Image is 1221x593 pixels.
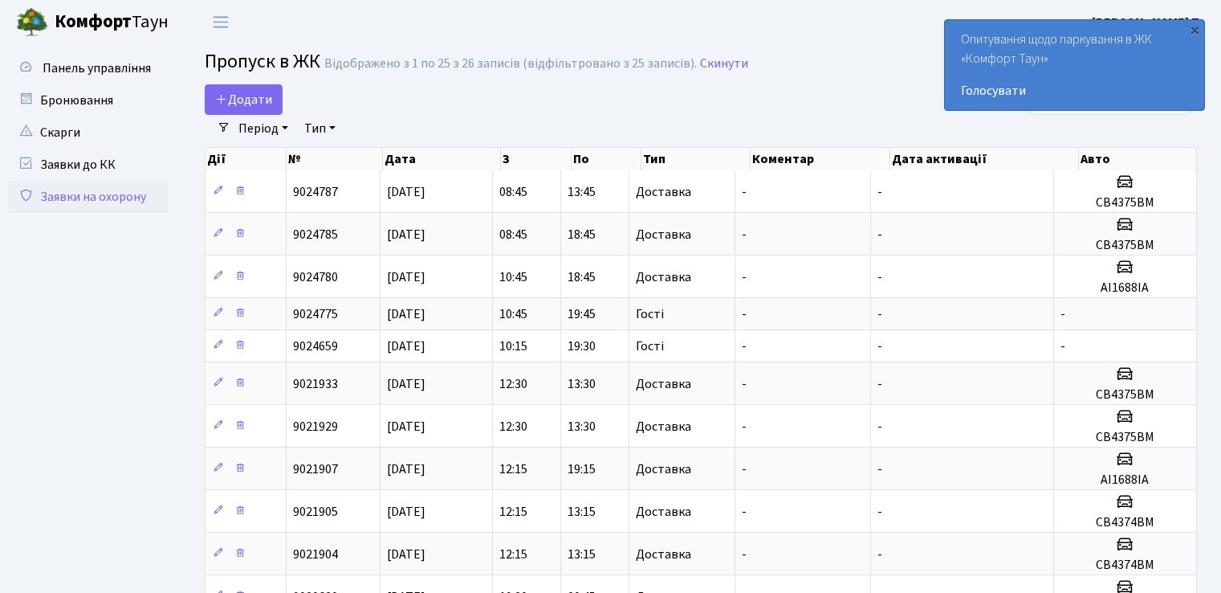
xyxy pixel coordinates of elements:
span: [DATE] [387,226,425,243]
span: [DATE] [387,268,425,286]
span: - [742,337,747,355]
span: - [742,268,747,286]
th: Авто [1079,148,1197,170]
h5: СВ4375ВМ [1060,238,1190,253]
span: Доставка [636,378,691,391]
h5: СВ4375ВМ [1060,195,1190,211]
span: - [877,305,882,323]
span: 10:45 [499,305,527,323]
span: [DATE] [387,183,425,201]
span: 9024775 [293,305,338,323]
span: 9021904 [293,546,338,563]
span: - [877,337,882,355]
span: Додати [215,91,272,108]
span: 9021933 [293,375,338,393]
span: [DATE] [387,460,425,478]
span: - [742,418,747,436]
span: - [742,226,747,243]
span: - [742,460,747,478]
span: 08:45 [499,183,527,201]
span: Доставка [636,271,691,284]
span: - [1060,305,1065,323]
a: Заявки до КК [8,149,169,181]
div: × [1186,22,1203,38]
span: 08:45 [499,226,527,243]
span: 9021905 [293,503,338,521]
span: [DATE] [387,503,425,521]
span: Гості [636,308,664,321]
h5: АІ1688ІА [1060,472,1190,488]
span: - [742,503,747,521]
th: № [287,148,383,170]
a: Період [232,115,295,142]
th: Дії [206,148,287,170]
span: - [877,268,882,286]
span: 13:45 [568,183,596,201]
span: 13:30 [568,418,596,436]
span: - [742,183,747,201]
span: Доставка [636,186,691,198]
span: - [877,503,882,521]
span: - [877,460,882,478]
th: З [501,148,571,170]
a: Тип [298,115,342,142]
span: - [877,418,882,436]
span: Доставка [636,228,691,241]
th: Тип [641,148,751,170]
span: - [877,546,882,563]
h5: СВ4375ВМ [1060,430,1190,445]
span: 10:45 [499,268,527,286]
a: [PERSON_NAME] Т. [1092,13,1202,32]
span: 12:15 [499,460,527,478]
span: 9021929 [293,418,338,436]
span: 9021907 [293,460,338,478]
div: Відображено з 1 по 25 з 26 записів (відфільтровано з 25 записів). [324,56,697,72]
span: [DATE] [387,305,425,323]
th: Дата [383,148,501,170]
span: Доставка [636,420,691,433]
button: Переключити навігацію [201,9,241,35]
span: [DATE] [387,375,425,393]
b: Комфорт [55,9,132,35]
a: Заявки на охорону [8,181,169,213]
span: Таун [55,9,169,36]
span: - [742,305,747,323]
span: Доставка [636,463,691,476]
img: logo.png [16,6,48,39]
span: 19:15 [568,460,596,478]
span: 18:45 [568,268,596,286]
span: Гості [636,340,664,353]
span: 13:15 [568,503,596,521]
span: - [877,226,882,243]
b: [PERSON_NAME] Т. [1092,14,1202,31]
th: Коментар [751,148,890,170]
th: По [572,148,641,170]
span: - [742,375,747,393]
span: - [877,375,882,393]
span: Пропуск в ЖК [205,47,320,76]
span: 9024780 [293,268,338,286]
h5: АІ1688ІА [1060,280,1190,296]
span: 12:30 [499,375,527,393]
a: Скинути [700,56,748,72]
a: Додати [205,84,283,115]
span: 13:30 [568,375,596,393]
span: [DATE] [387,546,425,563]
span: [DATE] [387,418,425,436]
span: [DATE] [387,337,425,355]
a: Голосувати [961,81,1188,100]
h5: СВ4374ВМ [1060,515,1190,530]
span: 10:15 [499,337,527,355]
h5: СВ4374ВМ [1060,558,1190,573]
span: 12:15 [499,546,527,563]
a: Бронювання [8,84,169,117]
div: Опитування щодо паркування в ЖК «Комфорт Таун» [945,20,1204,110]
span: Доставка [636,505,691,518]
span: 12:30 [499,418,527,436]
a: Скарги [8,117,169,149]
span: 12:15 [499,503,527,521]
span: 9024659 [293,337,338,355]
span: 13:15 [568,546,596,563]
span: - [877,183,882,201]
span: - [742,546,747,563]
